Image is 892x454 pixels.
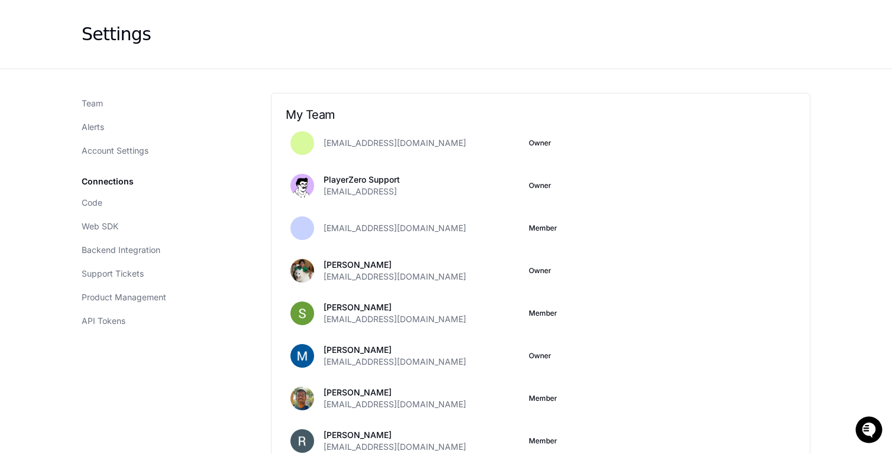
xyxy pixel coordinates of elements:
[40,88,194,100] div: Start new chat
[82,121,104,133] span: Alerts
[324,344,466,356] p: [PERSON_NAME]
[82,145,148,157] span: Account Settings
[12,88,33,109] img: 1736555170064-99ba0984-63c1-480f-8ee9-699278ef63ed
[324,441,466,453] span: [EMAIL_ADDRESS][DOMAIN_NAME]
[290,259,314,283] img: ACg8ocLG_LSDOp7uAivCyQqIxj1Ef0G8caL3PxUxK52DC0_DO42UYdCW=s96-c
[290,429,314,453] img: ACg8ocJyRYBpUlsyrdtJgSgTM6VzD-uUdSVNpaHjMqjBiA4gt9OW7A=s96-c
[82,98,103,109] span: Team
[854,415,886,447] iframe: Open customer support
[82,24,151,45] div: Settings
[76,310,243,332] a: API Tokens
[40,100,154,109] div: We're offline, we'll be back soon
[324,429,466,441] p: [PERSON_NAME]
[529,436,557,446] span: Member
[76,216,243,237] a: Web SDK
[324,186,397,197] span: [EMAIL_ADDRESS]
[82,197,102,209] span: Code
[324,301,466,313] p: [PERSON_NAME]
[529,181,551,190] span: Owner
[201,92,215,106] button: Start new chat
[76,192,243,213] a: Code
[76,263,243,284] a: Support Tickets
[324,356,466,368] span: [EMAIL_ADDRESS][DOMAIN_NAME]
[290,344,314,368] img: ACg8ocKY3vL1yLjcblNyJluRzJ1OUwRQJ_G9oRNAkXYBUvSZawRJFQ=s96-c
[529,309,557,318] span: Member
[324,137,466,149] span: [EMAIL_ADDRESS][DOMAIN_NAME]
[76,140,243,161] a: Account Settings
[324,222,466,234] span: [EMAIL_ADDRESS][DOMAIN_NAME]
[82,268,144,280] span: Support Tickets
[324,174,400,186] p: PlayerZero Support
[290,301,314,325] img: ACg8ocK1EaMfuvJmPejFpP1H_n0zHMfi6CcZBKQ2kbFwTFs0169v-A=s96-c
[529,266,551,275] span: Owner
[76,287,243,308] a: Product Management
[118,124,143,133] span: Pylon
[529,394,557,403] span: Member
[529,138,551,148] span: Owner
[529,223,557,233] span: Member
[324,387,466,398] p: [PERSON_NAME]
[82,291,166,303] span: Product Management
[324,259,466,271] p: [PERSON_NAME]
[286,108,796,122] h2: My Team
[76,93,243,114] a: Team
[12,47,215,66] div: Welcome
[290,387,314,410] img: ACg8ocKipznvB4ZCJq2-seWLQk2dh80w32C_Q1mb6VPBAjIPvrziXdvL=s96-c
[12,12,35,35] img: PlayerZero
[82,315,125,327] span: API Tokens
[82,220,118,232] span: Web SDK
[324,398,466,410] span: [EMAIL_ADDRESS][DOMAIN_NAME]
[290,174,314,197] img: avatar
[76,239,243,261] a: Backend Integration
[82,244,160,256] span: Backend Integration
[76,116,243,138] a: Alerts
[83,124,143,133] a: Powered byPylon
[324,271,466,283] span: [EMAIL_ADDRESS][DOMAIN_NAME]
[529,351,551,361] span: Owner
[324,313,466,325] span: [EMAIL_ADDRESS][DOMAIN_NAME]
